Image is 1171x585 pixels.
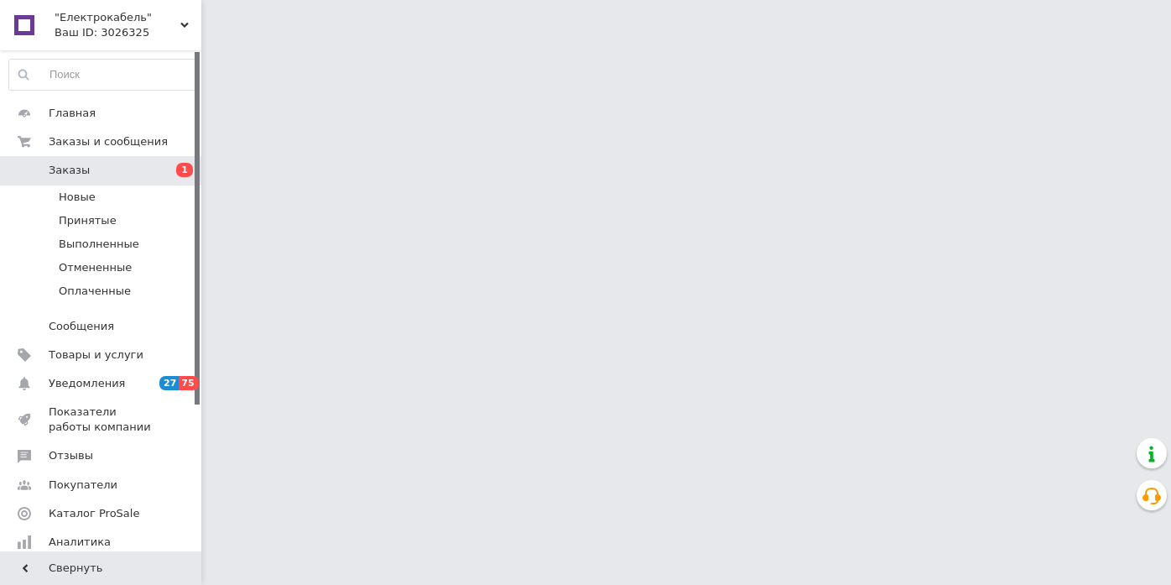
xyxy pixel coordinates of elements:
[49,347,143,363] span: Товары и услуги
[49,405,155,435] span: Показатели работы компании
[49,376,125,391] span: Уведомления
[49,535,111,550] span: Аналитика
[59,260,132,275] span: Отмененные
[49,134,168,149] span: Заказы и сообщения
[179,376,198,390] span: 75
[176,163,193,177] span: 1
[49,448,93,463] span: Отзывы
[59,213,117,228] span: Принятые
[59,284,131,299] span: Оплаченные
[49,506,139,521] span: Каталог ProSale
[49,319,114,334] span: Сообщения
[49,163,90,178] span: Заказы
[55,10,180,25] span: "Електрокабель"
[159,376,179,390] span: 27
[9,60,197,90] input: Поиск
[59,190,96,205] span: Новые
[55,25,201,40] div: Ваш ID: 3026325
[59,237,139,252] span: Выполненные
[49,478,117,493] span: Покупатели
[49,106,96,121] span: Главная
